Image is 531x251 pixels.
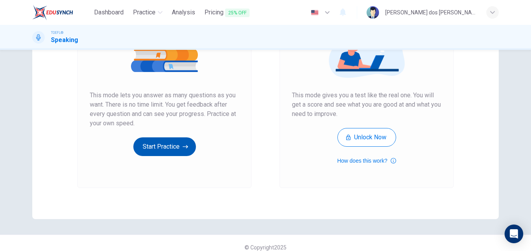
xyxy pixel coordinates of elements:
span: Analysis [172,8,195,17]
span: This mode gives you a test like the real one. You will get a score and see what you are good at a... [292,91,441,119]
button: How does this work? [337,156,396,165]
a: Analysis [169,5,198,20]
img: Profile picture [367,6,379,19]
span: TOEFL® [51,30,63,35]
span: This mode lets you answer as many questions as you want. There is no time limit. You get feedback... [90,91,239,128]
button: Pricing25% OFF [201,5,253,20]
button: Start Practice [133,137,196,156]
a: Dashboard [91,5,127,20]
div: [PERSON_NAME] dos [PERSON_NAME] [385,8,477,17]
span: Pricing [204,8,250,18]
button: Unlock Now [337,128,396,147]
div: Open Intercom Messenger [505,225,523,243]
a: EduSynch logo [32,5,91,20]
span: Practice [133,8,155,17]
span: © Copyright 2025 [245,244,286,251]
span: Dashboard [94,8,124,17]
img: EduSynch logo [32,5,73,20]
span: 25% OFF [225,9,250,17]
h1: Speaking [51,35,78,45]
img: en [310,10,320,16]
button: Practice [130,5,166,19]
button: Dashboard [91,5,127,19]
button: Analysis [169,5,198,19]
